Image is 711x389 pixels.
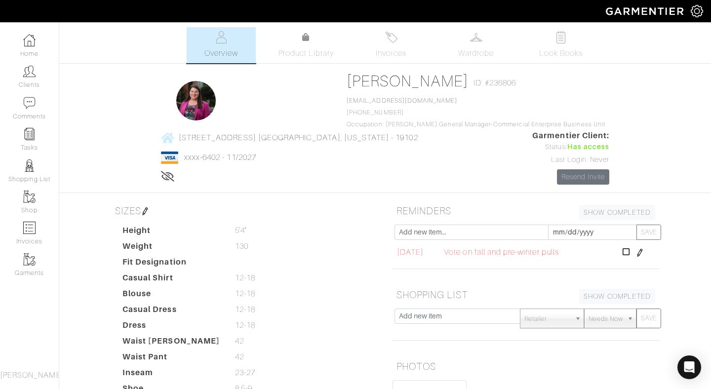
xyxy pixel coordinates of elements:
span: Look Books [539,47,583,59]
img: garmentier-logo-header-white-b43fb05a5012e4ada735d5af1a66efaba907eab6374d6393d1fbf88cb4ef424d.png [601,2,691,20]
img: orders-27d20c2124de7fd6de4e0e44c1d41de31381a507db9b33961299e4e07d508b8c.svg [385,31,397,43]
span: Vote on fall and pre-winter pulls [444,246,559,258]
div: Last Login: Never [532,155,609,165]
a: Wardrobe [441,27,511,63]
img: todo-9ac3debb85659649dc8f770b8b6100bb5dab4b48dedcbae339e5042a72dfd3cc.svg [555,31,567,43]
a: Product Library [272,32,341,59]
span: 12-18 [235,272,255,284]
a: SHOW COMPLETED [579,289,655,304]
span: 23-27 [235,367,255,379]
span: Wardrobe [458,47,494,59]
span: Needs Now [589,309,623,329]
a: [EMAIL_ADDRESS][DOMAIN_NAME] [347,97,457,104]
a: Invoices [356,27,426,63]
dt: Waist [PERSON_NAME] [115,335,228,351]
button: SAVE [636,309,661,328]
span: 12-18 [235,304,255,315]
h5: REMINDERS [393,201,659,221]
span: Garmentier Client: [532,130,609,142]
button: SAVE [636,225,661,240]
input: Add new item [395,309,520,324]
span: 42 [235,351,244,363]
dt: Blouse [115,288,228,304]
dt: Weight [115,240,228,256]
a: xxxx-6402 - 11/2027 [184,153,256,162]
span: Retailer [524,309,571,329]
dt: Waist Pant [115,351,228,367]
img: garments-icon-b7da505a4dc4fd61783c78ac3ca0ef83fa9d6f193b1c9dc38574b1d14d53ca28.png [23,191,36,203]
span: Has access [567,142,610,153]
a: [PERSON_NAME] [347,72,469,90]
img: pen-cf24a1663064a2ec1b9c1bd2387e9de7a2fa800b781884d57f21acf72779bad2.png [141,207,149,215]
h5: PHOTOS [393,356,659,376]
img: pen-cf24a1663064a2ec1b9c1bd2387e9de7a2fa800b781884d57f21acf72779bad2.png [636,249,644,257]
dt: Fit Designation [115,256,228,272]
img: garments-icon-b7da505a4dc4fd61783c78ac3ca0ef83fa9d6f193b1c9dc38574b1d14d53ca28.png [23,253,36,266]
span: 42 [235,335,244,347]
span: ID: #236806 [474,77,516,89]
img: basicinfo-40fd8af6dae0f16599ec9e87c0ef1c0a1fdea2edbe929e3d69a839185d80c458.svg [215,31,228,43]
img: stylists-icon-eb353228a002819b7ec25b43dbf5f0378dd9e0616d9560372ff212230b889e62.png [23,159,36,172]
img: visa-934b35602734be37eb7d5d7e5dbcd2044c359bf20a24dc3361ca3fa54326a8a7.png [161,152,178,164]
span: [PHONE_NUMBER] Occupation: [PERSON_NAME] General Manager-Commercial Enterprise Business Unit [347,97,605,128]
h5: SIZES [111,201,378,221]
span: Product Library [278,47,334,59]
img: orders-icon-0abe47150d42831381b5fb84f609e132dff9fe21cb692f30cb5eec754e2cba89.png [23,222,36,234]
span: 12-18 [235,288,255,300]
span: [DATE] [397,246,424,258]
img: reminder-icon-8004d30b9f0a5d33ae49ab947aed9ed385cf756f9e5892f1edd6e32f2345188e.png [23,128,36,140]
span: Invoices [376,47,406,59]
dt: Casual Dress [115,304,228,319]
span: Overview [204,47,237,59]
img: clients-icon-6bae9207a08558b7cb47a8932f037763ab4055f8c8b6bfacd5dc20c3e0201464.png [23,65,36,78]
span: [STREET_ADDRESS] [GEOGRAPHIC_DATA], [US_STATE] - 19102 [179,133,418,142]
a: Resend Invite [557,169,610,185]
img: comment-icon-a0a6a9ef722e966f86d9cbdc48e553b5cf19dbc54f86b18d962a5391bc8f6eb6.png [23,97,36,109]
img: dashboard-icon-dbcd8f5a0b271acd01030246c82b418ddd0df26cd7fceb0bd07c9910d44c42f6.png [23,34,36,46]
div: Status: [532,142,609,153]
a: [STREET_ADDRESS] [GEOGRAPHIC_DATA], [US_STATE] - 19102 [161,131,418,144]
a: Look Books [526,27,595,63]
dt: Height [115,225,228,240]
input: Add new item... [395,225,549,240]
dt: Casual Shirt [115,272,228,288]
a: Overview [187,27,256,63]
span: 12-18 [235,319,255,331]
span: 5'4" [235,225,246,236]
a: SHOW COMPLETED [579,205,655,220]
img: wardrobe-487a4870c1b7c33e795ec22d11cfc2ed9d08956e64fb3008fe2437562e282088.svg [470,31,482,43]
span: 130 [235,240,248,252]
dt: Inseam [115,367,228,383]
h5: SHOPPING LIST [393,285,659,305]
dt: Dress [115,319,228,335]
img: gear-icon-white-bd11855cb880d31180b6d7d6211b90ccbf57a29d726f0c71d8c61bd08dd39cc2.png [691,5,703,17]
div: Open Intercom Messenger [677,355,701,379]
